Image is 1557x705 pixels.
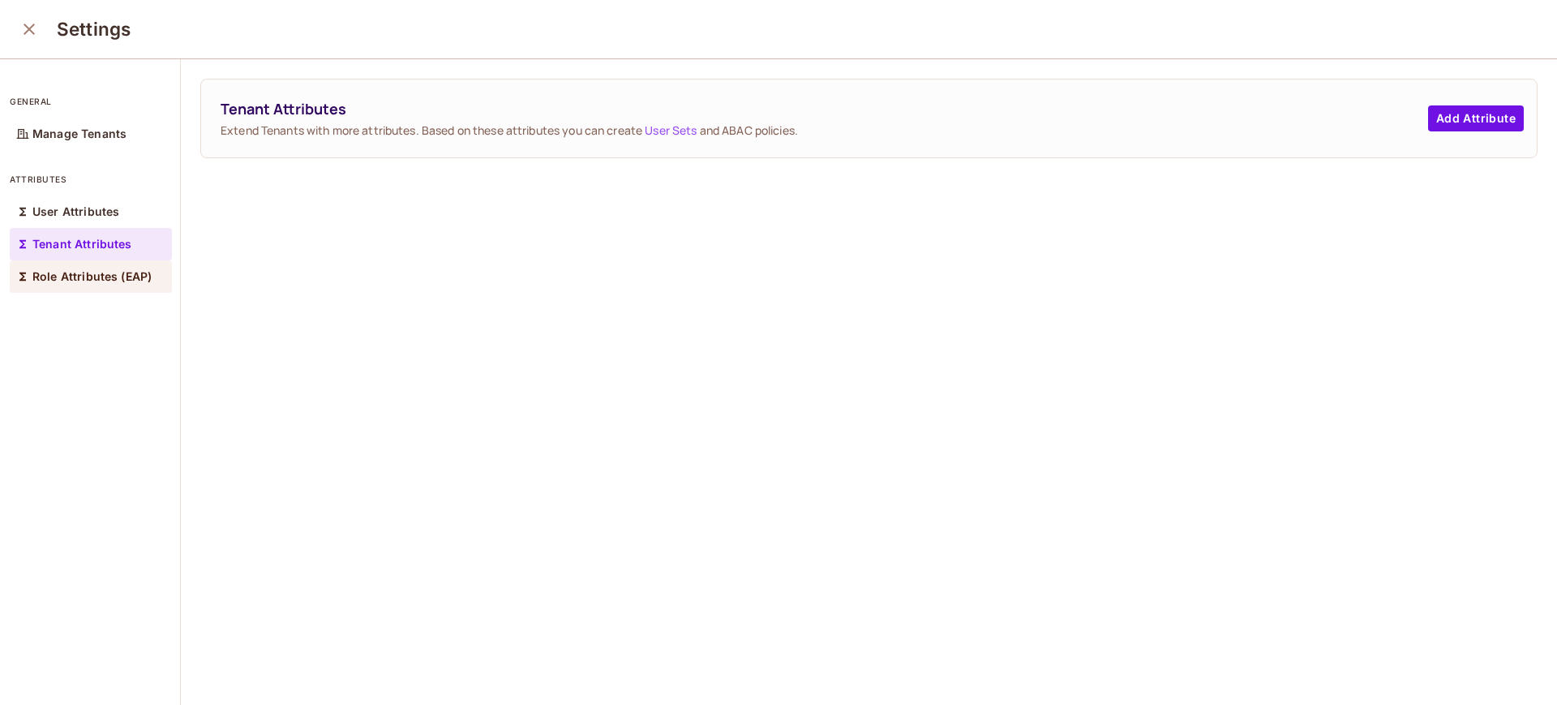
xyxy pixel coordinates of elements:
[32,270,152,283] p: Role Attributes (EAP)
[645,123,697,138] a: User Sets
[32,127,127,140] p: Manage Tenants
[10,173,172,186] p: attributes
[57,18,131,41] h3: Settings
[32,238,132,251] p: Tenant Attributes
[221,99,1428,119] span: Tenant Attributes
[221,123,1428,138] span: Extend Tenants with more attributes. Based on these attributes you can create and ABAC policies.
[1428,105,1524,131] button: Add Attribute
[10,95,172,108] p: general
[32,205,119,218] p: User Attributes
[13,13,45,45] button: close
